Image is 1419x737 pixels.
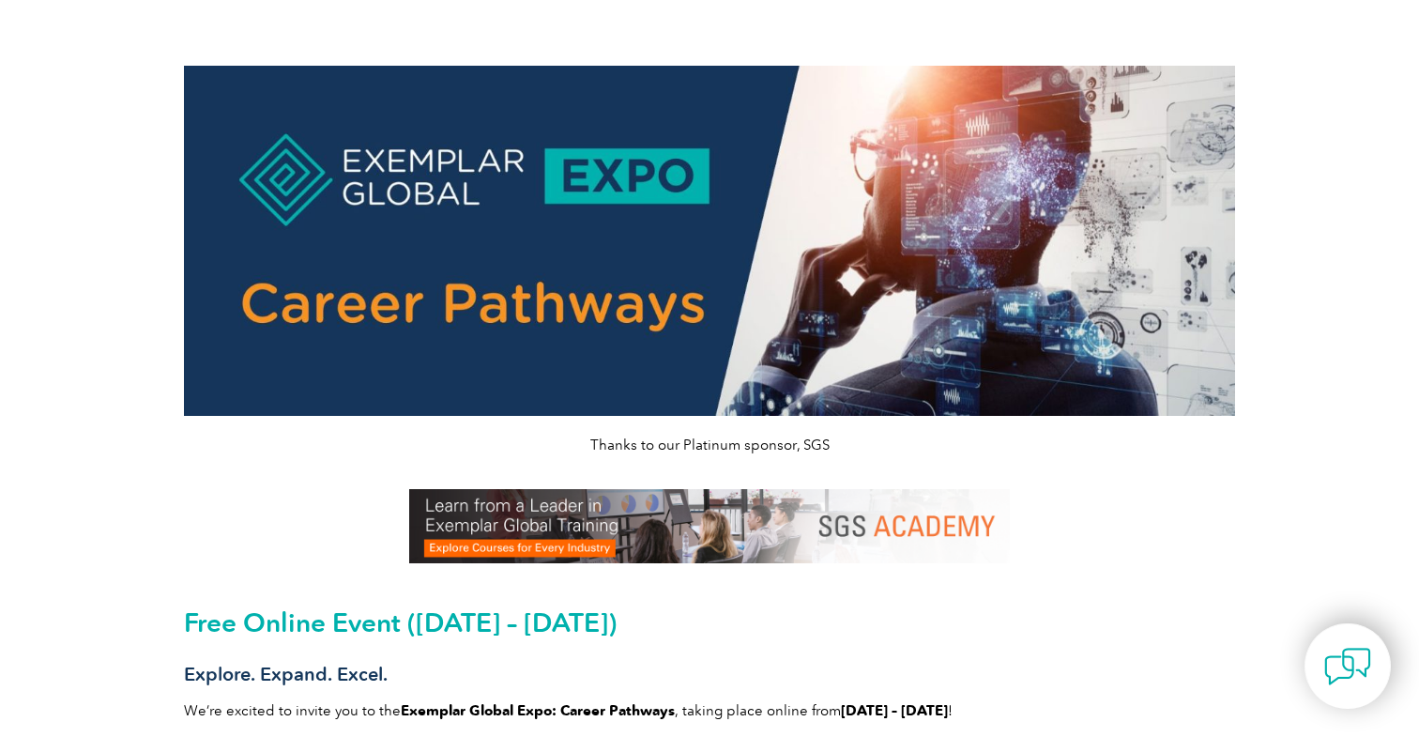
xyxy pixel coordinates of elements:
strong: [DATE] – [DATE] [841,702,948,719]
img: career pathways [184,66,1235,416]
h2: Free Online Event ([DATE] – [DATE]) [184,607,1235,637]
p: Thanks to our Platinum sponsor, SGS [184,435,1235,455]
h3: Explore. Expand. Excel. [184,663,1235,686]
p: We’re excited to invite you to the , taking place online from ! [184,700,1235,721]
img: contact-chat.png [1324,643,1371,690]
img: SGS [409,489,1010,563]
strong: Exemplar Global Expo: Career Pathways [401,702,675,719]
